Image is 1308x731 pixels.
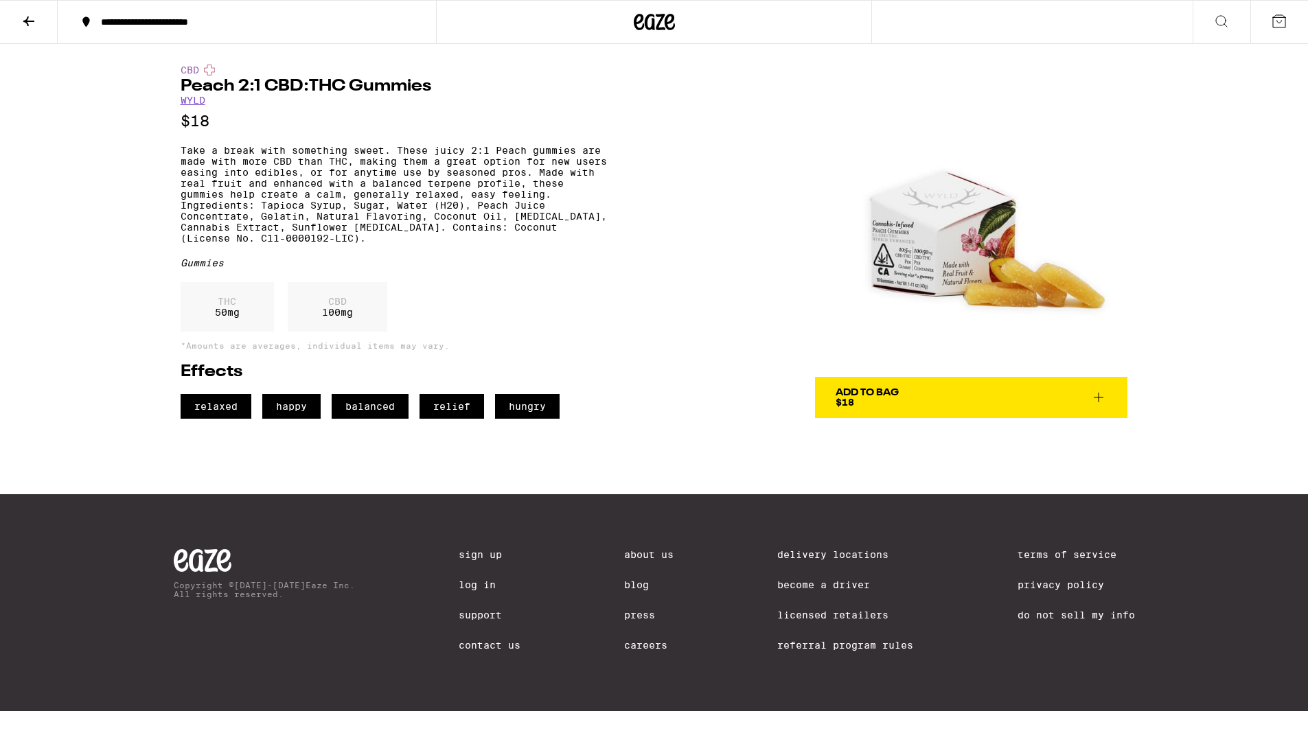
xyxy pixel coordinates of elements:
[815,377,1127,418] button: Add To Bag$18
[204,65,215,76] img: cbdColor.svg
[215,296,240,307] p: THC
[495,394,560,419] span: hungry
[181,65,607,76] div: CBD
[181,78,607,95] h1: Peach 2:1 CBD:THC Gummies
[332,394,409,419] span: balanced
[459,610,520,620] a: Support
[777,610,913,620] a: Licensed Retailers
[181,145,607,244] p: Take a break with something sweet. These juicy 2:1 Peach gummies are made with more CBD than THC,...
[1018,549,1135,560] a: Terms of Service
[777,549,913,560] a: Delivery Locations
[459,579,520,590] a: Log In
[836,388,899,397] div: Add To Bag
[624,610,674,620] a: Press
[1018,610,1135,620] a: Do Not Sell My Info
[459,640,520,651] a: Contact Us
[459,549,520,560] a: Sign Up
[181,394,251,419] span: relaxed
[181,282,274,332] div: 50 mg
[777,640,913,651] a: Referral Program Rules
[288,282,387,332] div: 100 mg
[181,95,205,106] a: WYLD
[624,640,674,651] a: Careers
[181,113,607,130] p: $18
[836,397,854,408] span: $18
[420,394,484,419] span: relief
[777,579,913,590] a: Become a Driver
[624,579,674,590] a: Blog
[624,549,674,560] a: About Us
[322,296,353,307] p: CBD
[174,581,355,599] p: Copyright © [DATE]-[DATE] Eaze Inc. All rights reserved.
[262,394,321,419] span: happy
[181,257,607,268] div: Gummies
[181,341,607,350] p: *Amounts are averages, individual items may vary.
[1018,579,1135,590] a: Privacy Policy
[815,65,1127,377] img: WYLD - Peach 2:1 CBD:THC Gummies
[181,364,607,380] h2: Effects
